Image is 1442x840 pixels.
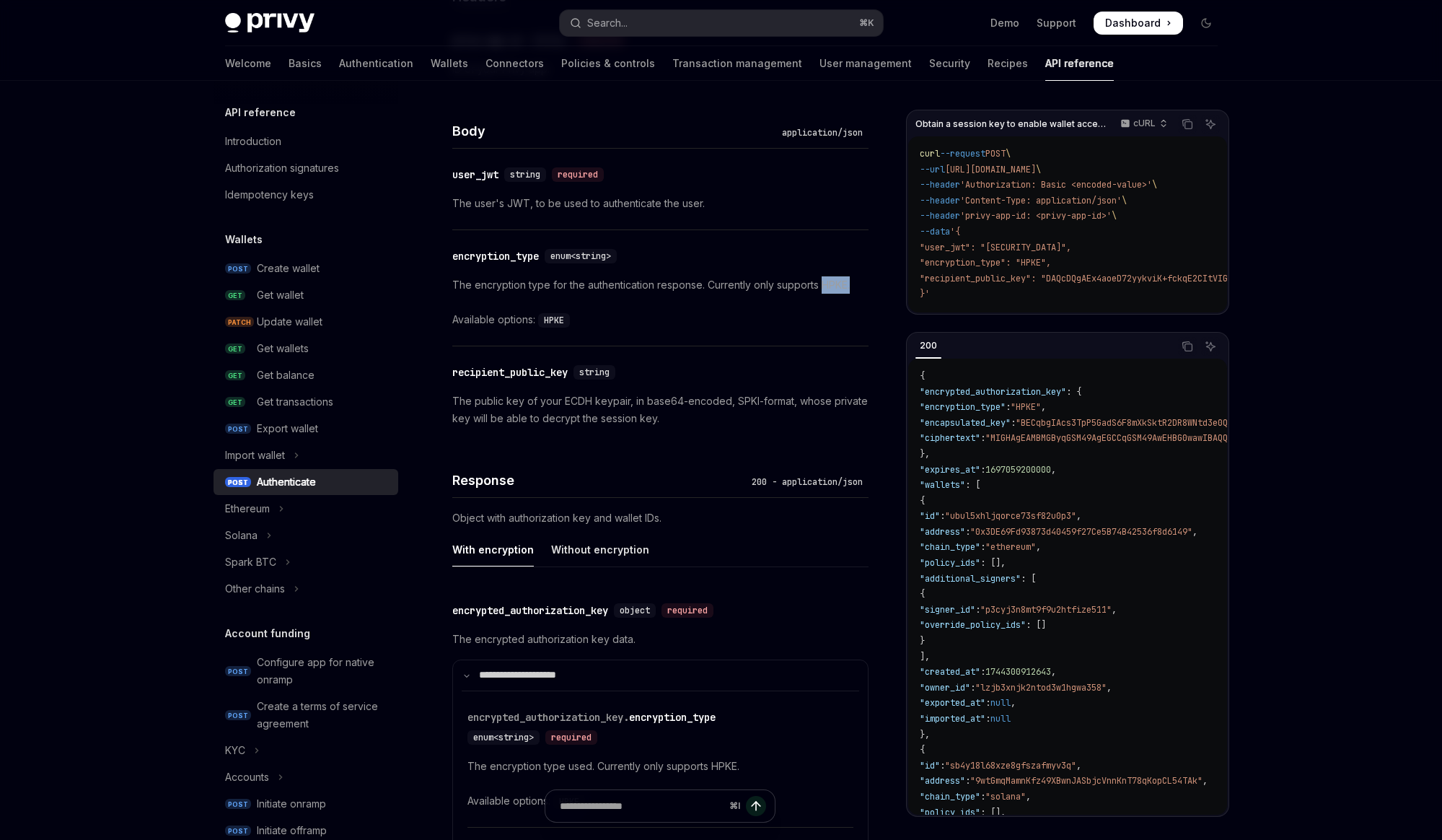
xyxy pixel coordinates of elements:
[579,367,610,378] span: string
[225,46,271,81] a: Welcome
[452,509,869,527] p: Object with authorization key and wallet IDs.
[920,448,930,460] span: },
[561,46,655,81] a: Policies & controls
[452,533,534,566] div: With encryption
[225,159,339,177] div: Authorization signatures
[1094,12,1183,35] a: Dashboard
[1152,179,1157,191] span: \
[225,580,285,598] div: Other chains
[214,576,398,602] button: Toggle Other chains section
[225,290,245,301] span: GET
[980,541,985,553] span: :
[920,713,985,725] span: "imported_at"
[225,554,276,571] div: Spark BTC
[289,46,322,81] a: Basics
[452,603,608,618] div: encrypted_authorization_key
[1041,401,1046,413] span: ,
[225,527,258,544] div: Solana
[225,500,270,517] div: Ethereum
[473,732,534,743] span: enum<string>
[225,317,254,328] span: PATCH
[225,231,263,248] h5: Wallets
[920,210,960,222] span: --header
[257,340,309,357] div: Get wallets
[985,464,1051,476] span: 1697059200000
[257,698,390,732] div: Create a terms of service agreement
[920,179,960,191] span: --header
[257,420,318,437] div: Export wallet
[920,242,1071,253] span: "user_jwt": "[SECURITY_DATA]",
[945,510,1076,522] span: "ubul5xhljqorce73sf82u0p3"
[960,210,1112,222] span: 'privy-app-id: <privy-app-id>'
[452,471,746,490] h4: Response
[985,148,1006,159] span: POST
[1045,46,1114,81] a: API reference
[452,249,539,263] div: encryption_type
[920,432,980,444] span: "ciphertext"
[920,791,980,802] span: "chain_type"
[920,288,930,299] span: }'
[920,729,930,740] span: },
[920,697,985,709] span: "exported_at"
[920,164,945,175] span: --url
[560,10,883,36] button: Open search
[485,46,544,81] a: Connectors
[1051,464,1056,476] span: ,
[452,311,869,328] div: Available options:
[214,469,398,495] a: POSTAuthenticate
[214,336,398,362] a: GETGet wallets
[980,807,1006,818] span: : [],
[452,365,568,380] div: recipient_public_key
[1051,666,1056,678] span: ,
[214,362,398,388] a: GETGet balance
[920,526,965,538] span: "address"
[452,393,869,427] p: The public key of your ECDH keypair, in base64-encoded, SPKI-format, whose private key will be ab...
[920,682,970,694] span: "owner_id"
[980,666,985,678] span: :
[214,442,398,468] button: Toggle Import wallet section
[214,416,398,442] a: POSTExport wallet
[545,730,597,745] div: required
[672,46,802,81] a: Transaction management
[214,549,398,575] button: Toggle Spark BTC section
[960,195,1122,206] span: 'Content-Type: application/json'
[225,186,314,204] div: Idempotency keys
[225,424,251,434] span: POST
[214,764,398,790] button: Toggle Accounts section
[920,417,1011,429] span: "encapsulated_key"
[940,760,945,771] span: :
[859,17,874,29] span: ⌘ K
[990,16,1019,30] a: Demo
[1178,337,1197,356] button: Copy the contents from the code block
[560,790,724,822] input: Ask a question...
[225,133,281,150] div: Introduction
[1076,510,1081,522] span: ,
[746,796,766,816] button: Send message
[452,121,776,141] h4: Body
[339,46,413,81] a: Authentication
[985,697,990,709] span: :
[920,635,925,647] span: }
[920,401,1006,413] span: "encryption_type"
[920,541,980,553] span: "chain_type"
[920,666,980,678] span: "created_at"
[990,713,1011,725] span: null
[975,682,1107,694] span: "lzjb3xnjk2ntod3w1hgwa358"
[970,775,1203,787] span: "9wtGmqMamnKfz49XBwnJASbjcVnnKnT78qKopCL54TAk"
[225,826,251,836] span: POST
[980,432,985,444] span: :
[214,694,398,737] a: POSTCreate a terms of service agreement
[1178,115,1197,134] button: Copy the contents from the code block
[980,604,1112,616] span: "p3cyj3n8mt9f9u2htfize511"
[920,510,940,522] span: "id"
[940,510,945,522] span: :
[1011,697,1016,709] span: ,
[214,389,398,415] a: GETGet transactions
[214,182,398,208] a: Idempotency keys
[225,13,315,33] img: dark logo
[225,710,251,721] span: POST
[452,195,869,212] p: The user's JWT, to be used to authenticate the user.
[510,169,540,180] span: string
[225,625,310,642] h5: Account funding
[225,799,251,810] span: POST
